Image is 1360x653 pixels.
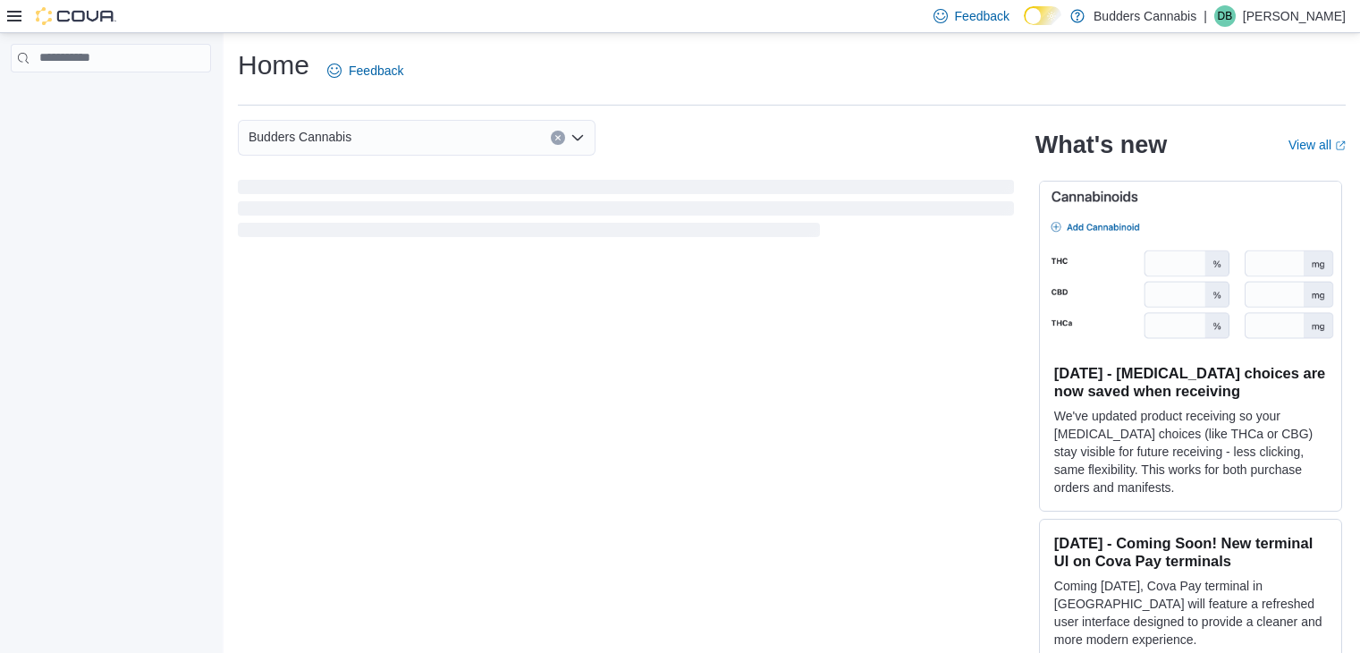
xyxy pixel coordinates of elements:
span: Budders Cannabis [249,126,351,148]
input: Dark Mode [1024,6,1061,25]
p: Budders Cannabis [1094,5,1196,27]
h2: What's new [1035,131,1167,159]
p: Coming [DATE], Cova Pay terminal in [GEOGRAPHIC_DATA] will feature a refreshed user interface des... [1054,577,1327,649]
nav: Complex example [11,76,211,119]
button: Clear input [551,131,565,145]
h3: [DATE] - [MEDICAL_DATA] choices are now saved when receiving [1054,364,1327,400]
span: Loading [238,183,1014,241]
p: [PERSON_NAME] [1243,5,1346,27]
a: View allExternal link [1288,138,1346,152]
span: Feedback [349,62,403,80]
img: Cova [36,7,116,25]
h3: [DATE] - Coming Soon! New terminal UI on Cova Pay terminals [1054,534,1327,570]
div: Danny Bove [1214,5,1236,27]
p: We've updated product receiving so your [MEDICAL_DATA] choices (like THCa or CBG) stay visible fo... [1054,407,1327,496]
p: | [1204,5,1207,27]
span: DB [1218,5,1233,27]
span: Feedback [955,7,1009,25]
span: Dark Mode [1024,25,1025,26]
svg: External link [1335,140,1346,151]
button: Open list of options [570,131,585,145]
h1: Home [238,47,309,83]
a: Feedback [320,53,410,89]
